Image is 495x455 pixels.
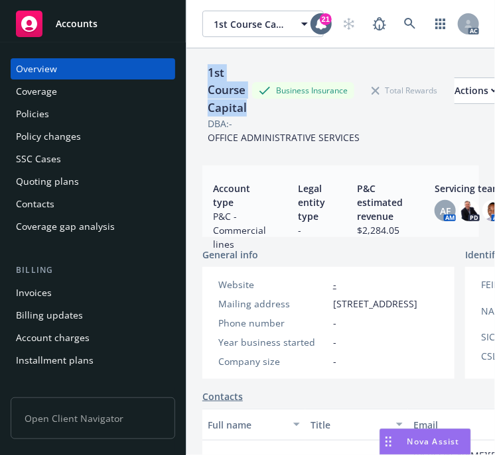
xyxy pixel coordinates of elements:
a: Invoices [11,282,175,303]
div: DBA: - [208,117,232,130]
div: Quoting plans [16,171,79,192]
span: OFFICE ADMINISTRATIVE SERVICES [208,131,360,144]
a: Contacts [202,389,243,403]
span: Account type [213,181,266,209]
div: Coverage gap analysis [16,216,115,237]
div: Contacts [16,193,54,215]
span: - [333,354,336,368]
div: Billing updates [16,305,83,326]
a: Policies [11,103,175,125]
a: Coverage [11,81,175,102]
div: Account charges [16,327,90,348]
div: Invoices [16,282,52,303]
a: Installment plans [11,350,175,371]
div: Policies [16,103,49,125]
div: Overview [16,58,57,79]
button: 1st Course Capital [202,11,324,37]
div: SSC Cases [16,148,61,170]
div: Policy changes [16,126,81,147]
a: Billing updates [11,305,175,326]
button: Full name [202,409,305,440]
a: Quoting plans [11,171,175,192]
a: Policy changes [11,126,175,147]
a: SSC Cases [11,148,175,170]
div: Website [218,278,328,291]
span: - [333,335,336,349]
a: Start snowing [336,11,362,37]
span: P&C - Commercial lines [213,209,266,251]
div: Installment plans [16,350,94,371]
div: 1st Course Capital [202,64,252,117]
span: Nova Assist [407,436,460,447]
div: Title [311,418,388,432]
span: P&C estimated revenue [357,181,403,223]
a: Search [397,11,423,37]
div: Full name [208,418,285,432]
span: 1st Course Capital [214,17,289,31]
div: Drag to move [380,429,397,454]
button: Title [305,409,408,440]
span: - [298,223,325,237]
span: [STREET_ADDRESS] [333,297,417,311]
div: Mailing address [218,297,328,311]
a: Coverage gap analysis [11,216,175,237]
span: $2,284.05 [357,223,403,237]
div: Year business started [218,335,328,349]
span: - [333,316,336,330]
div: Billing [11,264,175,277]
div: Business Insurance [252,82,354,99]
a: Accounts [11,5,175,42]
div: 21 [320,13,332,25]
a: Overview [11,58,175,79]
a: Report a Bug [366,11,393,37]
button: Nova Assist [380,429,471,455]
span: Accounts [56,19,98,29]
a: Contacts [11,193,175,215]
span: General info [202,248,258,262]
a: - [333,278,336,291]
a: Account charges [11,327,175,348]
span: AF [440,204,451,218]
a: Switch app [427,11,454,37]
div: Phone number [218,316,328,330]
div: Coverage [16,81,57,102]
span: Legal entity type [298,181,325,223]
div: Company size [218,354,328,368]
span: Open Client Navigator [11,397,175,439]
img: photo [459,200,480,221]
div: Total Rewards [365,82,444,99]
